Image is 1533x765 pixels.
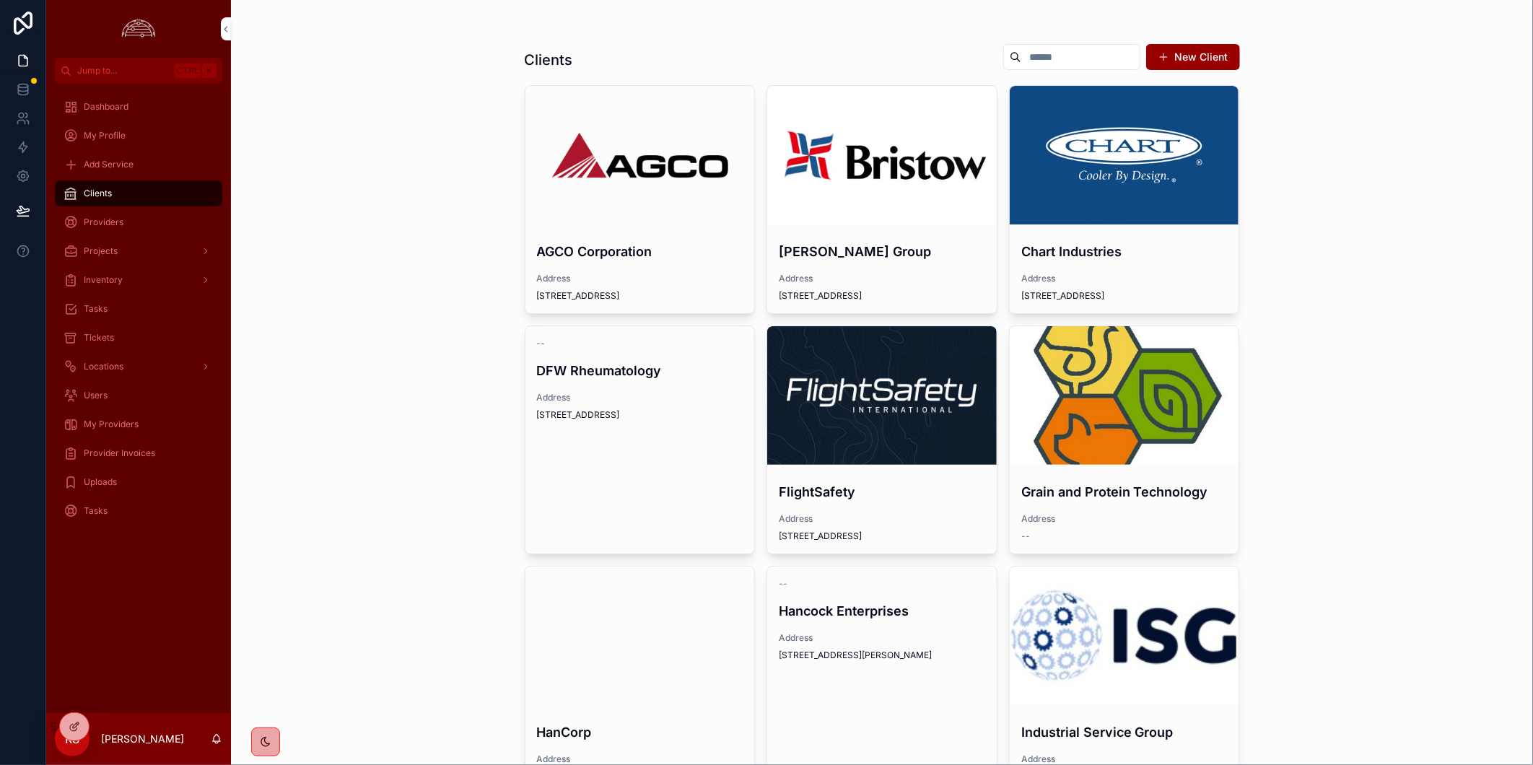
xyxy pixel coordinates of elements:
[55,267,222,293] a: Inventory
[767,86,997,224] div: Bristow-Logo.png
[1146,44,1240,70] button: New Client
[55,354,222,380] a: Locations
[525,86,755,224] div: AGCO-Logo.wine-2.png
[537,242,743,261] h4: AGCO Corporation
[175,64,201,78] span: Ctrl
[84,274,123,286] span: Inventory
[537,409,743,421] span: [STREET_ADDRESS]
[55,209,222,235] a: Providers
[101,732,184,746] p: [PERSON_NAME]
[1009,85,1240,314] a: Chart IndustriesAddress[STREET_ADDRESS]
[84,447,155,459] span: Provider Invoices
[779,273,985,284] span: Address
[55,498,222,524] a: Tasks
[55,58,222,84] button: Jump to...CtrlK
[46,84,231,543] div: scrollable content
[84,101,128,113] span: Dashboard
[766,325,997,554] a: FlightSafetyAddress[STREET_ADDRESS]
[55,440,222,466] a: Provider Invoices
[537,753,743,765] span: Address
[779,242,985,261] h4: [PERSON_NAME] Group
[1021,242,1228,261] h4: Chart Industries
[1021,530,1030,542] span: --
[84,390,108,401] span: Users
[118,17,160,40] img: App logo
[525,325,756,554] a: --DFW RheumatologyAddress[STREET_ADDRESS]
[1010,86,1239,224] div: 1426109293-7d24997d20679e908a7df4e16f8b392190537f5f73e5c021cd37739a270e5c0f-d.png
[537,273,743,284] span: Address
[779,530,985,542] span: [STREET_ADDRESS]
[1010,567,1239,705] div: the_industrial_service_group_logo.jpeg
[84,361,123,372] span: Locations
[766,85,997,314] a: [PERSON_NAME] GroupAddress[STREET_ADDRESS]
[779,578,787,590] span: --
[537,392,743,403] span: Address
[84,217,123,228] span: Providers
[779,482,985,502] h4: FlightSafety
[84,332,114,344] span: Tickets
[84,505,108,517] span: Tasks
[55,152,222,178] a: Add Service
[55,180,222,206] a: Clients
[84,188,112,199] span: Clients
[525,50,573,70] h1: Clients
[537,722,743,742] h4: HanCorp
[84,303,108,315] span: Tasks
[537,290,743,302] span: [STREET_ADDRESS]
[84,419,139,430] span: My Providers
[55,325,222,351] a: Tickets
[779,601,985,621] h4: Hancock Enterprises
[55,94,222,120] a: Dashboard
[1021,273,1228,284] span: Address
[55,238,222,264] a: Projects
[84,476,117,488] span: Uploads
[779,632,985,644] span: Address
[84,245,118,257] span: Projects
[77,65,169,76] span: Jump to...
[1021,290,1228,302] span: [STREET_ADDRESS]
[55,296,222,322] a: Tasks
[204,65,215,76] span: K
[779,650,985,661] span: [STREET_ADDRESS][PERSON_NAME]
[537,338,546,349] span: --
[779,513,985,525] span: Address
[767,326,997,465] div: 1633977066381.jpeg
[1021,722,1228,742] h4: Industrial Service Group
[779,290,985,302] span: [STREET_ADDRESS]
[1010,326,1239,465] div: channels4_profile.jpg
[537,361,743,380] h4: DFW Rheumatology
[1021,513,1228,525] span: Address
[525,85,756,314] a: AGCO CorporationAddress[STREET_ADDRESS]
[84,130,126,141] span: My Profile
[525,567,755,705] div: 778c0795d38c4790889d08bccd6235bd28ab7647284e7b1cd2b3dc64200782bb.png
[1021,482,1228,502] h4: Grain and Protein Technology
[55,469,222,495] a: Uploads
[55,382,222,408] a: Users
[1021,753,1228,765] span: Address
[55,123,222,149] a: My Profile
[1009,325,1240,554] a: Grain and Protein TechnologyAddress--
[84,159,134,170] span: Add Service
[55,411,222,437] a: My Providers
